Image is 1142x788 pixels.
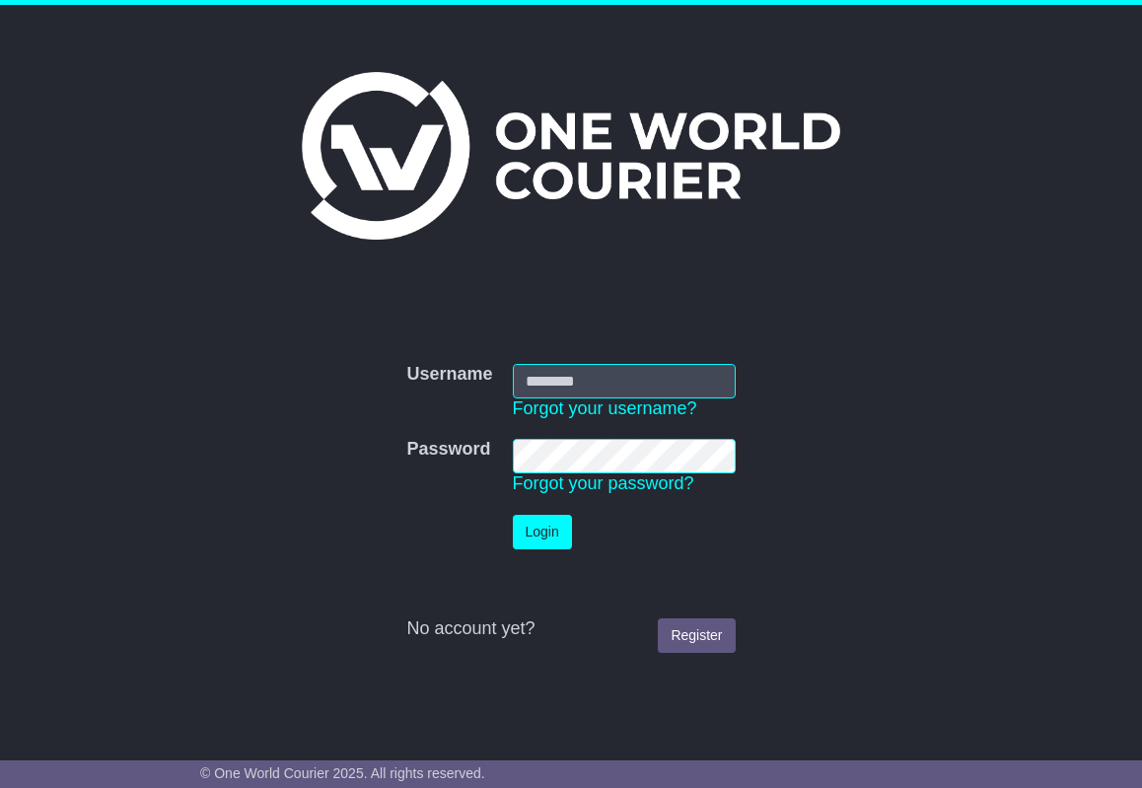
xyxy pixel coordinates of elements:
span: © One World Courier 2025. All rights reserved. [200,765,485,781]
a: Forgot your username? [513,398,697,418]
div: No account yet? [406,618,735,640]
a: Register [658,618,735,653]
a: Forgot your password? [513,473,694,493]
button: Login [513,515,572,549]
img: One World [302,72,840,240]
label: Password [406,439,490,461]
label: Username [406,364,492,386]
